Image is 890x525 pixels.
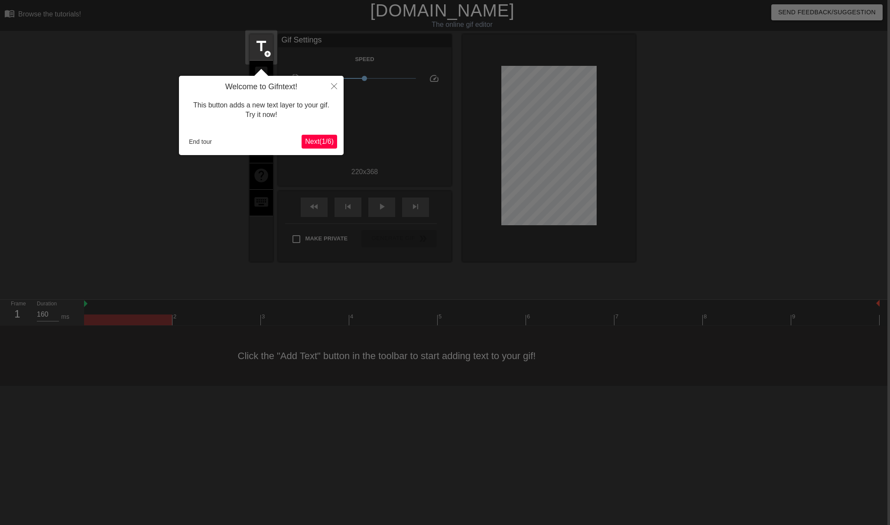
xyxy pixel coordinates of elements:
button: End tour [185,135,215,148]
button: Next [302,135,337,149]
h4: Welcome to Gifntext! [185,82,337,92]
span: Next ( 1 / 6 ) [305,138,334,145]
button: Close [325,76,344,96]
div: This button adds a new text layer to your gif. Try it now! [185,92,337,129]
